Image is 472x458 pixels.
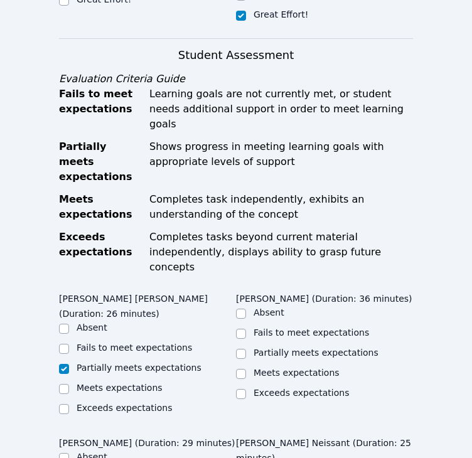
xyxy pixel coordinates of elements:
label: Fails to meet expectations [254,328,369,338]
div: Completes task independently, exhibits an understanding of the concept [149,192,413,222]
label: Partially meets expectations [254,348,378,358]
div: Completes tasks beyond current material independently, displays ability to grasp future concepts [149,230,413,275]
legend: [PERSON_NAME] (Duration: 36 minutes) [236,287,412,306]
label: Exceeds expectations [254,388,349,398]
label: Meets expectations [77,383,163,393]
legend: [PERSON_NAME] (Duration: 29 minutes) [59,432,235,450]
h3: Student Assessment [59,46,413,64]
label: Fails to meet expectations [77,343,192,353]
div: Evaluation Criteria Guide [59,72,413,87]
legend: [PERSON_NAME] [PERSON_NAME] (Duration: 26 minutes) [59,287,236,321]
label: Partially meets expectations [77,363,201,373]
div: Fails to meet expectations [59,87,142,132]
div: Shows progress in meeting learning goals with appropriate levels of support [149,139,413,184]
label: Absent [77,322,107,333]
div: Exceeds expectations [59,230,142,275]
div: Meets expectations [59,192,142,222]
div: Learning goals are not currently met, or student needs additional support in order to meet learni... [149,87,413,132]
label: Absent [254,307,284,317]
label: Meets expectations [254,368,340,378]
div: Partially meets expectations [59,139,142,184]
label: Exceeds expectations [77,403,172,413]
label: Great Effort! [254,9,308,19]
